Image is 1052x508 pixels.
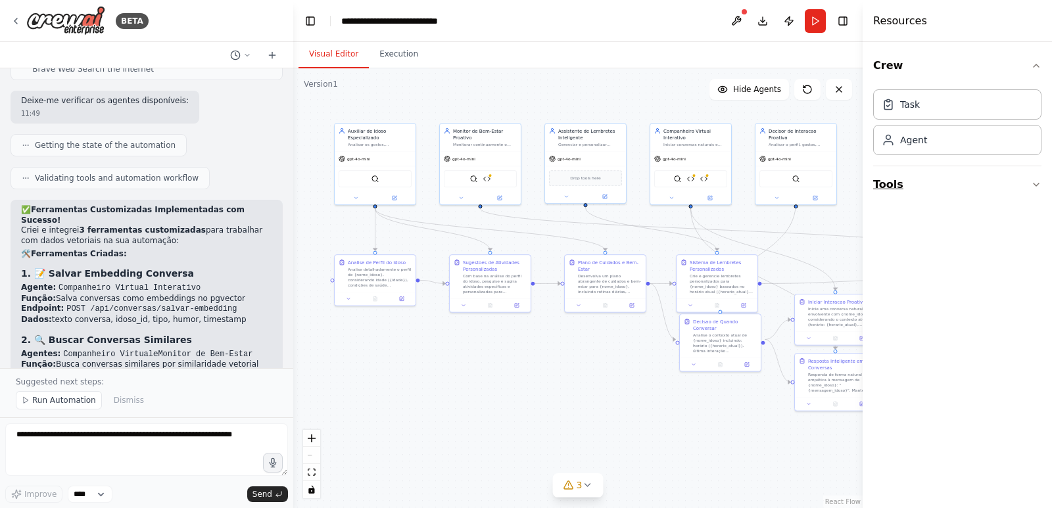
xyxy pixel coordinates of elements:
div: Sistema de Lembretes Personalizados [690,259,753,272]
button: No output available [591,302,619,310]
button: Start a new chat [262,47,283,63]
span: Hide Agents [733,84,781,95]
li: Salva conversas como embeddings no pgvector [21,294,272,304]
div: Inicie uma conversa natural e envolvente com {nome_idoso}, considerando o contexto atual (horário... [808,306,872,327]
div: Plano de Cuidados e Bem-EstarDesenvolva um plano abrangente de cuidados e bem-estar para {nome_id... [564,254,646,313]
g: Edge from 1bf0a307-9c3c-41a4-9eed-151851f7db90 to 0ebf8f22-fb5e-4a2b-afc4-44d5b387905d [765,316,790,342]
li: texto conversa, idoso_id, tipo, humor, timestamp [21,315,272,325]
span: Run Automation [32,395,96,405]
strong: Ferramentas Customizadas Implementadas com Sucesso! [21,205,245,225]
span: gpt-4o-mini [347,156,370,162]
code: Companheiro Virtual Interativo [59,283,201,292]
strong: Endpoint: [21,304,64,313]
div: Auxiliar de Idoso Especializado [348,127,412,141]
div: Responda de forma natural e empática à mensagem de {nome_idoso}: "{mensagem_idoso}". Mantenha o c... [808,372,872,393]
button: Open in side panel [732,302,755,310]
div: Companheiro Virtual InterativoIniciar conversas naturais e estimulantes com {nome_idoso}, proporc... [650,123,732,205]
div: Agent [900,133,927,147]
button: Hide Agents [709,79,789,100]
code: Monitor de Bem-Estar [158,350,252,359]
code: POST /api/conversas/salvar-embedding [66,304,237,313]
strong: 3 ferramentas customizadas [79,225,205,235]
span: gpt-4o-mini [558,156,581,162]
img: Logo [26,6,105,35]
div: Monitor de Bem-Estar Proativo [453,127,517,141]
div: Analise o contexto atual de {nome_idoso} incluindo: horário ({horario_atual}), última interação (... [693,333,757,354]
span: Improve [24,489,57,499]
div: Desenvolva um plano abrangente de cuidados e bem-estar para {nome_idoso}, incluindo rotinas diári... [578,273,642,294]
button: Open in side panel [481,194,518,202]
div: Iniciar conversas naturais e estimulantes com {nome_idoso}, proporcionando companhia virtual atra... [663,142,727,147]
div: Decisao de Quando Conversar [693,318,757,331]
div: Crie e gerencie lembretes personalizados para {nome_idoso} baseados no horário atual ({horario_at... [690,273,753,294]
button: Open in side panel [506,302,528,310]
strong: Função: [21,359,56,369]
img: Analisar Padroes Comportamentais [483,175,490,183]
strong: 2. 🔍 Buscar Conversas Similares [21,335,192,345]
span: Validating tools and automation workflow [35,173,199,183]
span: Dismiss [114,395,144,405]
div: Analisar o perfil, gostos, horários preferenciais e padrões comportamentais de {nome_idoso} para ... [769,142,832,147]
span: Drop tools here [570,175,600,181]
div: React Flow controls [303,430,320,498]
a: React Flow attribution [825,498,861,505]
button: Open in side panel [851,400,873,408]
g: Edge from 4335cfb8-048c-4ccd-9bc2-9688ee6423cb to 578875a1-3fe8-43c1-bb4d-15c9b42055a6 [761,277,905,287]
button: Open in side panel [851,335,873,342]
strong: Dados: [21,315,52,324]
div: Assistente de Lembretes InteligenteGerenciar e personalizar lembretes para {nome_idoso}, incluind... [544,123,627,204]
div: Version 1 [304,79,338,89]
div: Decisor de Interacao Proativa [769,127,832,141]
button: No output available [821,335,849,342]
div: Iniciar Interacao Proativa [808,298,866,305]
button: Send [247,486,288,502]
div: Sistema de Lembretes PersonalizadosCrie e gerencie lembretes personalizados para {nome_idoso} bas... [676,254,758,313]
button: Switch to previous chat [225,47,256,63]
button: Visual Editor [299,41,369,68]
div: Analise de Perfil do Idoso [348,259,406,266]
button: Open in side panel [586,193,623,200]
strong: 1. 📝 Salvar Embedding Conversa [21,268,194,279]
code: Companheiro Virtual [63,350,153,359]
button: Run Automation [16,391,102,409]
li: Busca conversas similares por similaridade vetorial [21,359,272,370]
button: Tools [873,166,1041,203]
g: Edge from dc309a7d-2660-4d6e-8ded-47f79995035b to 578875a1-3fe8-43c1-bb4d-15c9b42055a6 [477,208,953,250]
g: Edge from 0910ab4b-e8a9-4cda-94c0-e6a3eb688a6c to 278acebe-f274-47a5-9c45-7ad584091146 [371,208,493,250]
button: toggle interactivity [303,481,320,498]
div: Plano de Cuidados e Bem-Estar [578,259,642,272]
g: Edge from 48722f2a-3d83-433d-9950-52777bc18135 to b53aea99-d0c1-46c4-9d9a-c879935c8a05 [687,208,838,349]
img: BraveSearchTool [792,175,800,183]
div: Auxiliar de Idoso EspecializadoAnalisar os gostos, necessidades e preferências de {nome_idoso}, f... [334,123,416,205]
strong: Agentes: [21,349,60,358]
span: Send [252,489,272,499]
div: Monitor de Bem-Estar ProativoMonitorar continuamente o bem-estar de {nome_idoso}, detectando padr... [439,123,521,205]
g: Edge from 5b57ac1b-a942-41aa-9cce-82421ad3ac13 to 4335cfb8-048c-4ccd-9bc2-9688ee6423cb [650,280,672,287]
strong: Agente: [21,283,56,292]
p: Suggested next steps: [16,377,277,387]
span: gpt-4o-mini [663,156,686,162]
g: Edge from fb24c6c7-8b1d-4468-833f-9c25f4014ce8 to 278acebe-f274-47a5-9c45-7ad584091146 [419,277,445,287]
img: Salvar Embedding Conversa [686,175,694,183]
button: fit view [303,464,320,481]
g: Edge from 5bf168ff-45f3-4619-bcc6-37ad0ad167be to 4335cfb8-048c-4ccd-9bc2-9688ee6423cb [582,207,720,250]
p: Criei e integrei para trabalhar com dados vetoriais na sua automação: [21,225,272,246]
button: zoom in [303,430,320,447]
button: Open in side panel [736,361,758,369]
button: No output available [703,302,730,310]
div: Com base na análise do perfil do idoso, pesquise e sugira atividades específicas e personalizadas... [463,273,527,294]
div: Gerenciar e personalizar lembretes para {nome_idoso}, incluindo medicamentos, consultas médicas, ... [558,142,622,147]
h2: 🛠️ [21,249,272,260]
span: gpt-4o-mini [452,156,475,162]
nav: breadcrumb [341,14,459,28]
div: Decisor de Interacao ProativaAnalisar o perfil, gostos, horários preferenciais e padrões comporta... [755,123,837,205]
img: Buscar Conversas Similares [700,175,707,183]
span: gpt-4o-mini [768,156,791,162]
g: Edge from 0910ab4b-e8a9-4cda-94c0-e6a3eb688a6c to fb24c6c7-8b1d-4468-833f-9c25f4014ce8 [371,208,378,250]
span: 3 [577,478,583,492]
span: Getting the state of the automation [35,140,176,150]
button: Execution [369,41,429,68]
div: 11:49 [21,108,189,118]
div: Resposta Inteligente em ConversasResponda de forma natural e empática à mensagem de {nome_idoso}:... [794,353,876,411]
div: Analise detalhadamente o perfil de {nome_idoso}, considerando idade ({idade}), condições de saúde... [348,267,412,288]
